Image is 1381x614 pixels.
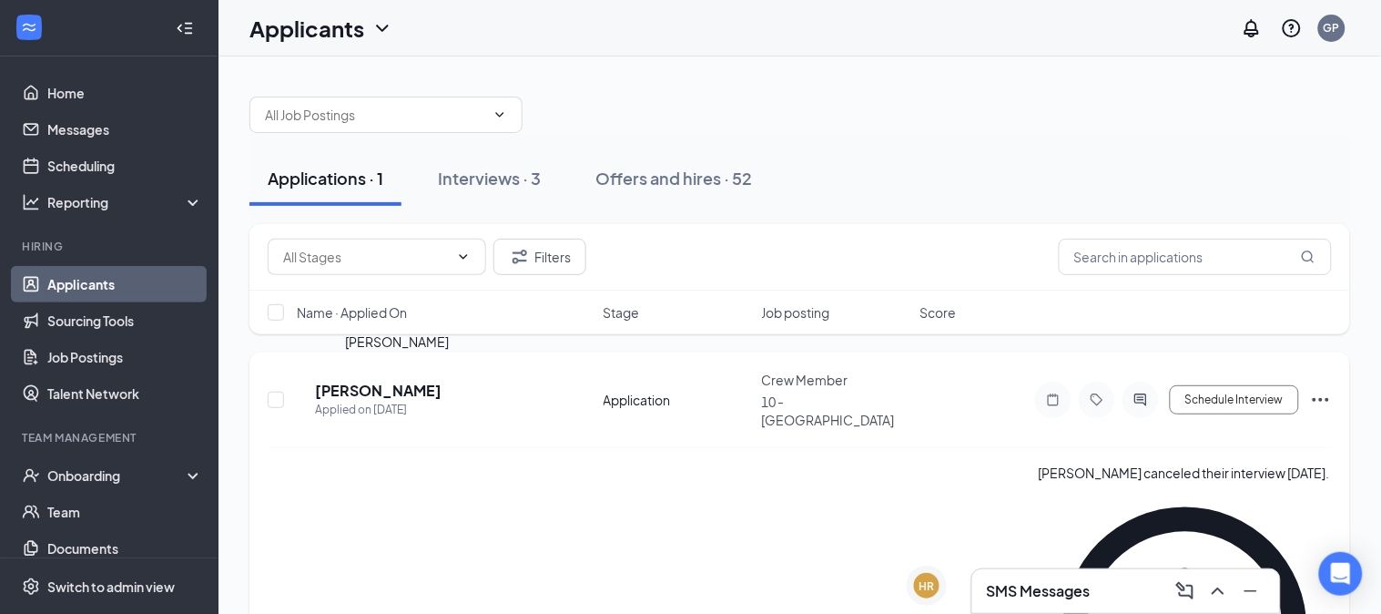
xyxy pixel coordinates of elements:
[919,578,935,594] div: HR
[176,19,194,37] svg: Collapse
[509,246,531,268] svg: Filter
[1324,20,1340,36] div: GP
[595,167,752,189] div: Offers and hires · 52
[1236,577,1265,606] button: Minimize
[1301,250,1315,264] svg: MagnifyingGlass
[22,430,199,445] div: Team Management
[22,239,199,254] div: Hiring
[315,381,442,401] h5: [PERSON_NAME]
[1207,580,1229,602] svg: ChevronUp
[47,75,203,111] a: Home
[492,107,507,122] svg: ChevronDown
[1086,393,1108,407] svg: Tag
[1170,385,1299,414] button: Schedule Interview
[345,332,449,352] div: [PERSON_NAME]
[762,372,848,388] span: Crew Member
[762,394,895,428] span: 10 - [GEOGRAPHIC_DATA]
[493,239,586,275] button: Filter Filters
[1042,393,1064,407] svg: Note
[47,466,188,485] div: Onboarding
[1310,389,1332,411] svg: Ellipses
[1130,393,1152,407] svg: ActiveChat
[47,266,203,302] a: Applicants
[47,193,204,211] div: Reporting
[47,302,203,339] a: Sourcing Tools
[371,17,393,39] svg: ChevronDown
[987,581,1091,601] h3: SMS Messages
[297,303,407,322] span: Name · Applied On
[283,247,449,267] input: All Stages
[920,303,957,322] span: Score
[456,250,471,264] svg: ChevronDown
[268,167,383,189] div: Applications · 1
[1174,580,1196,602] svg: ComposeMessage
[20,18,38,36] svg: WorkstreamLogo
[47,530,203,567] a: Documents
[762,303,830,322] span: Job posting
[47,375,203,412] a: Talent Network
[604,303,640,322] span: Stage
[47,494,203,530] a: Team
[22,578,40,596] svg: Settings
[47,111,203,148] a: Messages
[47,148,203,184] a: Scheduling
[22,193,40,211] svg: Analysis
[265,105,485,125] input: All Job Postings
[1281,17,1303,39] svg: QuestionInfo
[47,339,203,375] a: Job Postings
[438,167,541,189] div: Interviews · 3
[1240,580,1262,602] svg: Minimize
[1319,552,1363,596] div: Open Intercom Messenger
[22,466,40,485] svg: UserCheck
[1203,577,1233,606] button: ChevronUp
[1171,577,1200,606] button: ComposeMessage
[604,391,751,409] div: Application
[47,578,175,596] div: Switch to admin view
[1241,17,1263,39] svg: Notifications
[315,401,442,419] div: Applied on [DATE]
[1059,239,1332,275] input: Search in applications
[249,13,364,44] h1: Applicants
